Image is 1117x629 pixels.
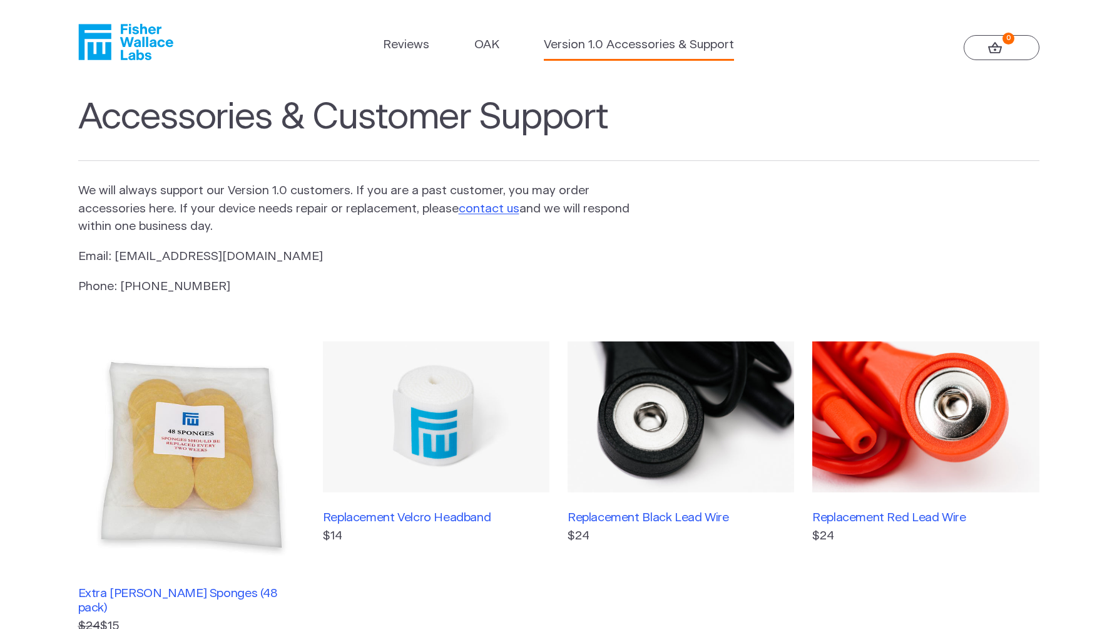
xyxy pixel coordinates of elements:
img: Replacement Red Lead Wire [812,341,1039,493]
strong: 0 [1002,33,1014,44]
a: OAK [474,36,499,55]
h3: Extra [PERSON_NAME] Sponges (48 pack) [78,586,305,615]
a: contact us [459,203,519,215]
img: Replacement Velcro Headband [323,341,549,493]
p: $14 [323,528,549,546]
h3: Replacement Velcro Headband [323,511,549,525]
a: Fisher Wallace [78,24,173,60]
p: $24 [812,528,1039,546]
p: $24 [568,528,794,546]
img: Extra Fisher Wallace Sponges (48 pack) [78,341,305,568]
h1: Accessories & Customer Support [78,96,1039,162]
h3: Replacement Black Lead Wire [568,511,794,525]
a: Version 1.0 Accessories & Support [544,36,734,55]
img: Replacement Black Lead Wire [568,341,794,493]
a: 0 [964,35,1039,60]
h3: Replacement Red Lead Wire [812,511,1039,525]
p: Phone: [PHONE_NUMBER] [78,278,631,296]
p: We will always support our Version 1.0 customers. If you are a past customer, you may order acces... [78,182,631,236]
p: Email: [EMAIL_ADDRESS][DOMAIN_NAME] [78,248,631,266]
a: Reviews [383,36,429,55]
